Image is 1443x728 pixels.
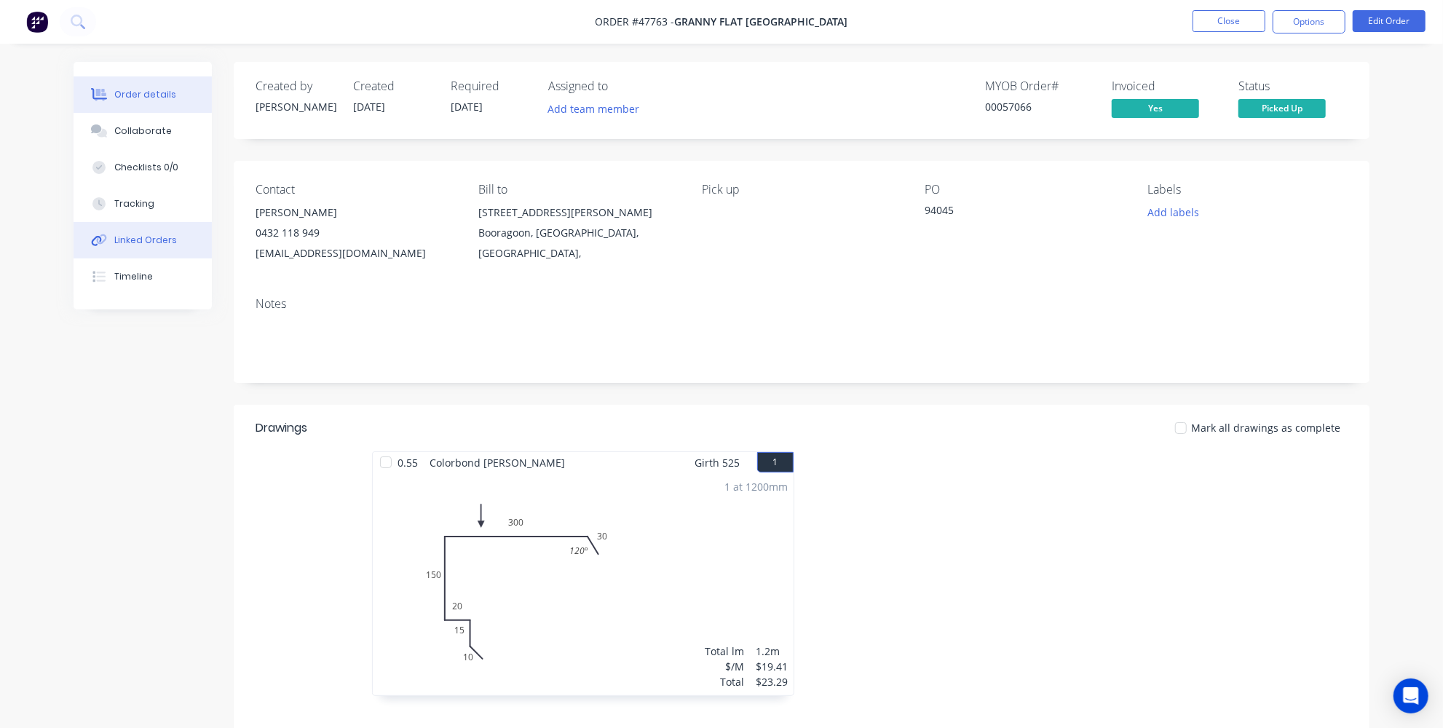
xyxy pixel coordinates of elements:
[74,186,212,222] button: Tracking
[1353,10,1426,32] button: Edit Order
[114,161,178,174] div: Checklists 0/0
[540,99,647,119] button: Add team member
[1393,678,1428,713] div: Open Intercom Messenger
[705,674,744,689] div: Total
[478,223,678,264] div: Booragoon, [GEOGRAPHIC_DATA], [GEOGRAPHIC_DATA],
[705,659,744,674] div: $/M
[114,124,172,138] div: Collaborate
[256,223,455,243] div: 0432 118 949
[1139,202,1206,222] button: Add labels
[114,197,154,210] div: Tracking
[478,183,678,197] div: Bill to
[26,11,48,33] img: Factory
[373,473,794,695] div: 010152015030030120º1 at 1200mmTotal lm$/MTotal1.2m$19.41$23.29
[256,183,455,197] div: Contact
[74,258,212,295] button: Timeline
[256,99,336,114] div: [PERSON_NAME]
[1238,79,1348,93] div: Status
[114,234,177,247] div: Linked Orders
[1148,183,1348,197] div: Labels
[756,674,788,689] div: $23.29
[74,149,212,186] button: Checklists 0/0
[256,243,455,264] div: [EMAIL_ADDRESS][DOMAIN_NAME]
[695,452,740,473] span: Girth 525
[256,79,336,93] div: Created by
[548,99,647,119] button: Add team member
[256,202,455,264] div: [PERSON_NAME]0432 118 949[EMAIL_ADDRESS][DOMAIN_NAME]
[1238,99,1326,121] button: Picked Up
[74,113,212,149] button: Collaborate
[1193,10,1265,32] button: Close
[256,419,307,437] div: Drawings
[1238,99,1326,117] span: Picked Up
[756,659,788,674] div: $19.41
[74,222,212,258] button: Linked Orders
[985,99,1094,114] div: 00057066
[925,202,1107,223] div: 94045
[675,15,848,29] span: Granny Flat [GEOGRAPHIC_DATA]
[114,88,176,101] div: Order details
[705,644,744,659] div: Total lm
[478,202,678,264] div: [STREET_ADDRESS][PERSON_NAME]Booragoon, [GEOGRAPHIC_DATA], [GEOGRAPHIC_DATA],
[451,79,531,93] div: Required
[702,183,901,197] div: Pick up
[925,183,1124,197] div: PO
[756,644,788,659] div: 1.2m
[392,452,424,473] span: 0.55
[353,100,385,114] span: [DATE]
[1273,10,1345,33] button: Options
[1112,79,1221,93] div: Invoiced
[353,79,433,93] div: Created
[424,452,571,473] span: Colorbond [PERSON_NAME]
[757,452,794,472] button: 1
[1191,420,1340,435] span: Mark all drawings as complete
[596,15,675,29] span: Order #47763 -
[256,297,1348,311] div: Notes
[114,270,153,283] div: Timeline
[256,202,455,223] div: [PERSON_NAME]
[451,100,483,114] span: [DATE]
[478,202,678,223] div: [STREET_ADDRESS][PERSON_NAME]
[74,76,212,113] button: Order details
[724,479,788,494] div: 1 at 1200mm
[1112,99,1199,117] span: Yes
[548,79,694,93] div: Assigned to
[985,79,1094,93] div: MYOB Order #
